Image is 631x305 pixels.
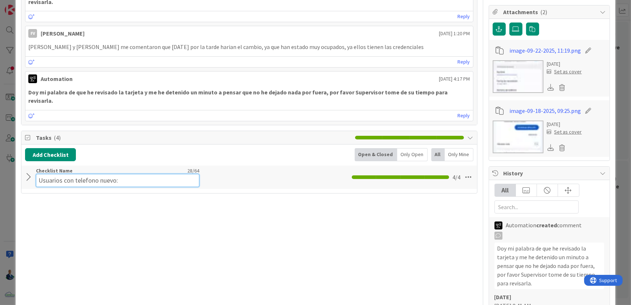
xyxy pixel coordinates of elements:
[494,293,512,301] b: [DATE]
[547,128,582,136] div: Set as cover
[397,148,428,161] div: Only Open
[547,143,555,152] div: Download
[36,133,351,142] span: Tasks
[431,148,445,161] div: All
[541,8,547,16] span: ( 2 )
[355,148,397,161] div: Open & Closed
[439,75,470,83] span: [DATE] 4:17 PM
[453,173,461,182] span: 4 / 4
[494,243,604,289] div: Doy mi palabra de que he revisado la tarjeta y me he detenido un minuto a pensar que no he dejado...
[75,167,199,174] div: 28 / 64
[41,29,85,38] div: [PERSON_NAME]
[28,89,384,96] strong: Doy mi palabra de que he revisado la tarjeta y me he detenido un minuto a pensar que no he dejado...
[28,89,449,104] strong: tome de su tiempo para revisarla.
[458,57,470,66] a: Reply
[506,221,582,240] span: Automation comment
[509,106,581,115] a: image-09-18-2025, 09:25.png
[537,221,557,229] b: created
[494,200,579,213] input: Search...
[547,83,555,92] div: Download
[41,74,73,83] div: Automation
[445,148,473,161] div: Only Mine
[547,60,582,68] div: [DATE]
[28,43,470,51] p: [PERSON_NAME] y [PERSON_NAME] me comentaron que [DATE] por la tarde harian el cambio, ya que han ...
[547,121,582,128] div: [DATE]
[36,167,73,174] label: Checklist Name
[54,134,61,141] span: ( 4 )
[439,30,470,37] span: [DATE] 1:20 PM
[495,184,516,196] div: All
[36,174,199,187] input: Add Checklist...
[504,169,597,178] span: History
[15,1,33,10] span: Support
[547,68,582,76] div: Set as cover
[458,12,470,21] a: Reply
[458,111,470,120] a: Reply
[504,8,597,16] span: Attachments
[509,46,581,55] a: image-09-22-2025, 11:19.png
[25,148,76,161] button: Add Checklist
[28,29,37,38] div: FV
